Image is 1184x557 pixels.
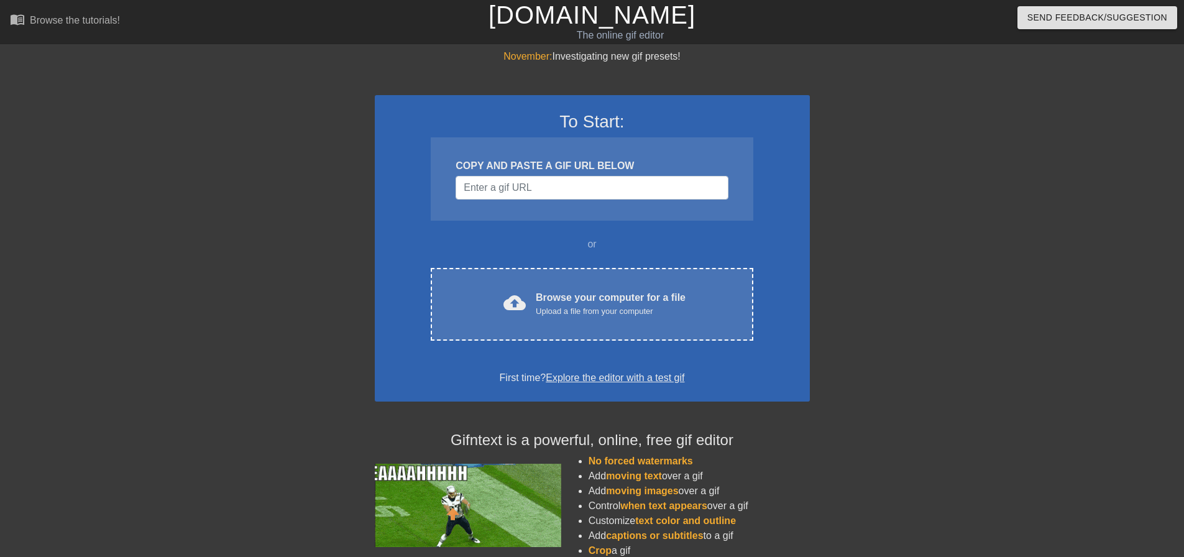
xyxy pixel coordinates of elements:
[1017,6,1177,29] button: Send Feedback/Suggestion
[375,49,810,64] div: Investigating new gif presets!
[589,456,693,466] span: No forced watermarks
[536,305,686,318] div: Upload a file from your computer
[589,469,810,484] li: Add over a gif
[606,530,703,541] span: captions or subtitles
[589,528,810,543] li: Add to a gif
[536,290,686,318] div: Browse your computer for a file
[456,176,728,200] input: Username
[589,484,810,499] li: Add over a gif
[391,371,794,385] div: First time?
[503,51,552,62] span: November:
[407,237,778,252] div: or
[10,12,25,27] span: menu_book
[1027,10,1167,25] span: Send Feedback/Suggestion
[635,515,736,526] span: text color and outline
[401,28,840,43] div: The online gif editor
[606,471,662,481] span: moving text
[489,1,695,29] a: [DOMAIN_NAME]
[391,111,794,132] h3: To Start:
[589,513,810,528] li: Customize
[456,159,728,173] div: COPY AND PASTE A GIF URL BELOW
[589,545,612,556] span: Crop
[606,486,678,496] span: moving images
[546,372,684,383] a: Explore the editor with a test gif
[10,12,120,31] a: Browse the tutorials!
[375,431,810,449] h4: Gifntext is a powerful, online, free gif editor
[30,15,120,25] div: Browse the tutorials!
[589,499,810,513] li: Control over a gif
[375,464,561,547] img: football_small.gif
[503,292,526,314] span: cloud_upload
[620,500,707,511] span: when text appears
